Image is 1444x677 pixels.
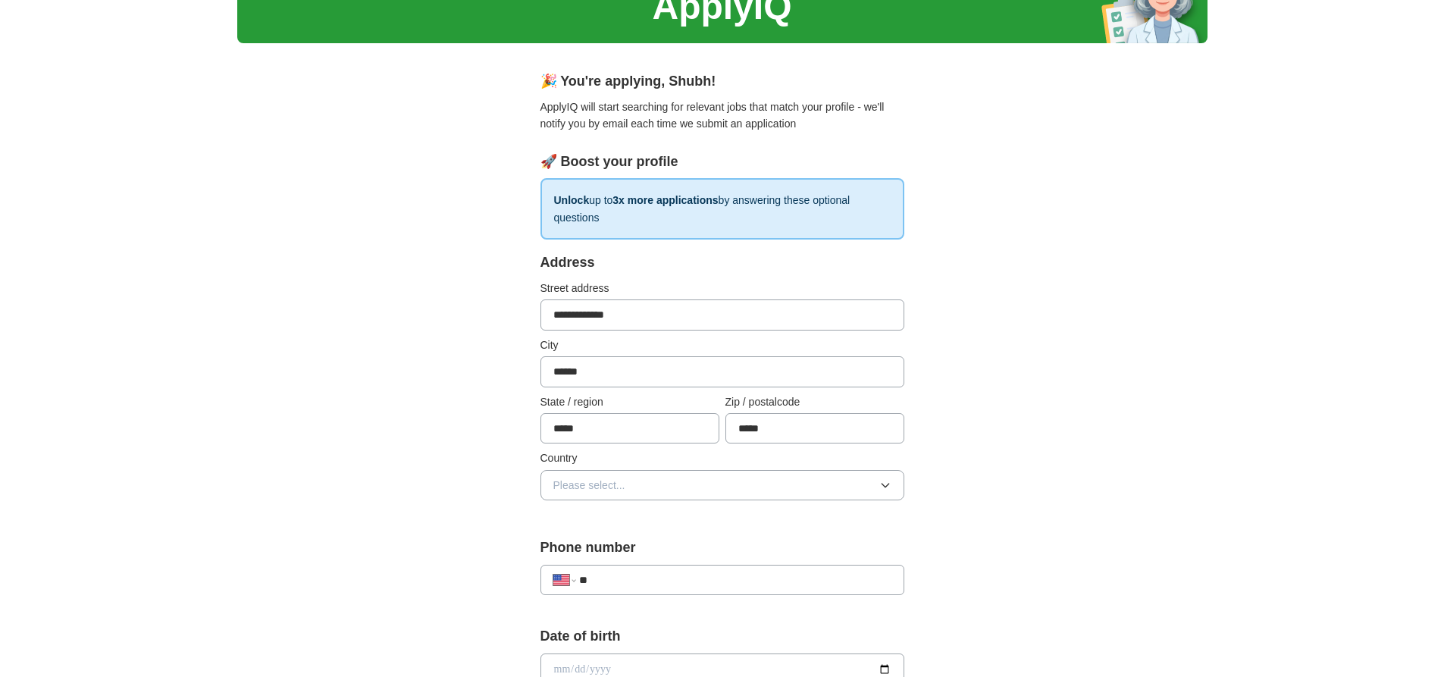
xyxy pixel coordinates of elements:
div: 🚀 Boost your profile [540,151,904,173]
label: Street address [540,280,904,296]
p: ApplyIQ will start searching for relevant jobs that match your profile - we'll notify you by emai... [540,99,904,133]
label: Country [540,450,904,466]
label: State / region [540,393,719,410]
strong: Unlock [554,194,590,206]
p: up to by answering these optional questions [540,178,904,240]
label: Zip / postalcode [725,393,904,410]
strong: 3x more applications [612,194,718,206]
span: Please select... [553,477,625,494]
label: Date of birth [540,625,904,647]
div: 🎉 You're applying , Shubh ! [540,71,904,92]
button: Please select... [540,470,904,500]
div: Address [540,252,904,274]
label: City [540,337,904,353]
label: Phone number [540,537,904,559]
